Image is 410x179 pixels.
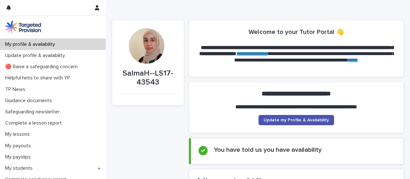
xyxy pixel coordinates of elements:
[3,41,60,47] p: My profile & availability
[3,98,57,104] p: Guidance documents
[3,53,70,59] p: Update profile & availability
[249,28,344,36] h2: Welcome to your Tutor Portal 👋
[264,118,329,122] span: Update my Profile & Availability
[3,143,36,149] p: My payouts
[3,109,65,115] p: Safeguarding newsletter
[5,20,41,33] img: M5nRWzHhSzIhMunXDL62
[3,120,67,126] p: Complete a lesson report
[3,154,36,160] p: My payslips
[258,115,334,125] a: Update my Profile & Availability
[3,64,83,70] p: 🔴 Raise a safeguarding concern
[3,86,30,93] p: TP News
[214,146,322,154] h2: You have told us you have availability
[3,131,35,137] p: My lessons
[3,165,38,171] p: My students
[120,69,176,87] p: SalmaH--LS17-43543
[3,75,75,81] p: Helpful hints to share with YP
